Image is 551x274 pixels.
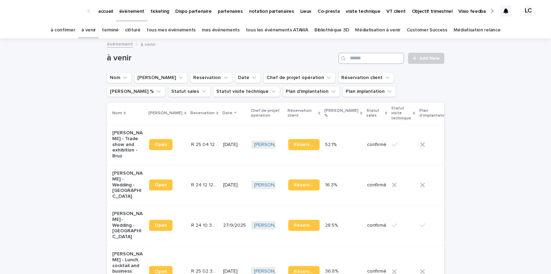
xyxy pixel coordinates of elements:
[251,107,283,120] p: Chef de projet opération
[419,107,448,120] p: Plan d'implantation
[325,181,339,188] p: 16.3%
[191,181,219,188] p: R 24 12 1226
[134,72,187,83] button: Lien Stacker
[155,142,167,147] span: Open
[141,40,156,48] p: à venir
[263,72,335,83] button: Chef de projet opération
[107,86,165,97] button: Marge %
[339,53,404,64] input: Search
[325,221,339,228] p: 28.5%
[288,107,316,120] p: Réservation client
[112,211,144,240] p: [PERSON_NAME] - Wedding - [GEOGRAPHIC_DATA]
[202,22,240,38] a: mes événements
[213,86,280,97] button: Statut visite technique
[107,72,132,83] button: Nom
[155,269,167,274] span: Open
[407,22,447,38] a: Customer Success
[112,109,122,117] p: Nom
[223,223,246,228] p: 27/9/2025
[355,22,401,38] a: Médiatisation à venir
[294,183,314,187] span: Réservation
[288,220,320,231] a: Réservation
[190,109,215,117] p: Reservation
[246,22,308,38] a: tous les événements ATAWA
[190,72,232,83] button: Reservation
[191,140,219,148] p: R 25 04 1223
[254,182,292,188] a: [PERSON_NAME]
[102,22,119,38] a: terminé
[147,22,196,38] a: tous mes événements
[125,22,141,38] a: clôturé
[338,72,394,83] button: Réservation client
[155,183,167,187] span: Open
[294,142,314,147] span: Réservation
[454,22,501,38] a: Médiatisation relance
[107,124,496,165] tr: [PERSON_NAME] - Trade show and exhibition - BruzOpenR 25 04 1223R 25 04 1223 [DATE][PERSON_NAME] ...
[294,269,314,274] span: Réservation
[367,142,386,148] p: confirmé
[222,109,232,117] p: Date
[419,56,440,61] span: Add New
[107,40,133,48] a: événement
[81,22,96,38] a: à venir
[223,142,246,148] p: [DATE]
[148,109,183,117] p: [PERSON_NAME]
[288,179,320,190] a: Réservation
[366,107,383,120] p: Statut sales
[14,4,81,18] img: Ls34BcGeRexTGTNfXpUC
[254,142,292,148] a: [PERSON_NAME]
[107,53,336,63] h1: à venir
[235,72,261,83] button: Date
[523,6,534,17] div: LC
[408,53,444,64] a: Add New
[314,22,349,38] a: Bibliothèque 3D
[191,221,219,228] p: R 24 10 3600
[149,220,173,231] a: Open
[149,179,173,190] a: Open
[283,86,340,97] button: Plan d'implantation
[112,130,144,159] p: [PERSON_NAME] - Trade show and exhibition - Bruz
[391,105,411,122] p: Statut visite technique
[155,223,167,228] span: Open
[51,22,75,38] a: à confirmer
[149,139,173,150] a: Open
[288,139,320,150] a: Réservation
[254,223,292,228] a: [PERSON_NAME]
[223,182,246,188] p: [DATE]
[367,223,386,228] p: confirmé
[367,182,386,188] p: confirmé
[168,86,210,97] button: Statut sales
[294,223,314,228] span: Réservation
[112,170,144,199] p: [PERSON_NAME] - Wedding - [GEOGRAPHIC_DATA]
[343,86,396,97] button: Plan implantation
[107,205,496,245] tr: [PERSON_NAME] - Wedding - [GEOGRAPHIC_DATA]OpenR 24 10 3600R 24 10 3600 27/9/2025[PERSON_NAME] Ré...
[325,140,338,148] p: 52.1%
[324,107,358,120] p: [PERSON_NAME] %
[107,165,496,205] tr: [PERSON_NAME] - Wedding - [GEOGRAPHIC_DATA]OpenR 24 12 1226R 24 12 1226 [DATE][PERSON_NAME] Réser...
